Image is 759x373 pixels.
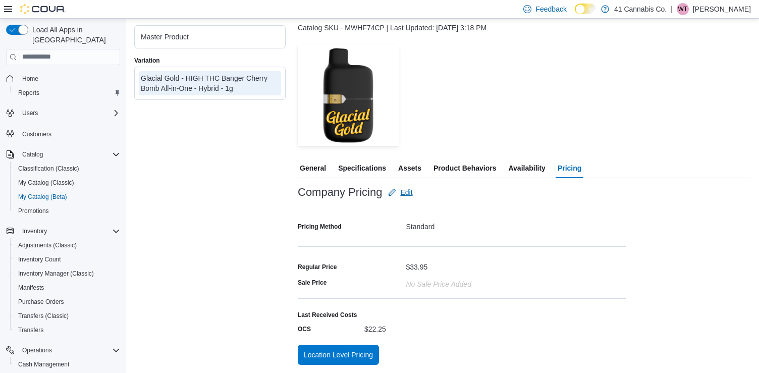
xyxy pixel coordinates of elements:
[18,241,77,249] span: Adjustments (Classic)
[14,324,120,336] span: Transfers
[14,282,48,294] a: Manifests
[22,75,38,83] span: Home
[10,281,124,295] button: Manifests
[14,310,120,322] span: Transfers (Classic)
[300,158,326,178] span: General
[2,71,124,86] button: Home
[298,325,311,333] label: OCS
[134,57,160,65] label: Variation
[398,158,421,178] span: Assets
[18,344,120,356] span: Operations
[10,204,124,218] button: Promotions
[14,205,120,217] span: Promotions
[22,150,43,158] span: Catalog
[10,252,124,267] button: Inventory Count
[10,323,124,337] button: Transfers
[14,163,83,175] a: Classification (Classic)
[10,357,124,371] button: Cash Management
[614,3,667,15] p: 41 Cannabis Co.
[14,205,53,217] a: Promotions
[298,279,327,287] label: Sale Price
[2,224,124,238] button: Inventory
[298,345,379,365] button: Location Level Pricing
[18,298,64,306] span: Purchase Orders
[18,107,120,119] span: Users
[678,3,688,15] span: WT
[298,186,382,198] h3: Company Pricing
[14,177,78,189] a: My Catalog (Classic)
[10,176,124,190] button: My Catalog (Classic)
[18,312,69,320] span: Transfers (Classic)
[18,107,42,119] button: Users
[22,109,38,117] span: Users
[14,191,120,203] span: My Catalog (Beta)
[14,239,120,251] span: Adjustments (Classic)
[22,346,52,354] span: Operations
[10,309,124,323] button: Transfers (Classic)
[400,187,412,197] span: Edit
[10,238,124,252] button: Adjustments (Classic)
[406,276,471,288] div: No Sale Price added
[22,130,51,138] span: Customers
[508,158,545,178] span: Availability
[14,87,120,99] span: Reports
[18,326,43,334] span: Transfers
[14,268,98,280] a: Inventory Manager (Classic)
[18,148,47,161] button: Catalog
[298,263,337,271] div: Regular Price
[14,253,65,265] a: Inventory Count
[433,158,496,178] span: Product Behaviors
[2,106,124,120] button: Users
[18,179,74,187] span: My Catalog (Classic)
[14,177,120,189] span: My Catalog (Classic)
[14,296,68,308] a: Purchase Orders
[18,255,61,263] span: Inventory Count
[406,259,428,271] div: $33.95
[18,165,79,173] span: Classification (Classic)
[298,23,751,33] div: Catalog SKU - MWHF74CP | Last Updated: [DATE] 3:18 PM
[338,158,386,178] span: Specifications
[18,284,44,292] span: Manifests
[14,87,43,99] a: Reports
[22,227,47,235] span: Inventory
[18,360,69,368] span: Cash Management
[14,324,47,336] a: Transfers
[18,73,42,85] a: Home
[298,223,342,231] label: Pricing Method
[384,182,416,202] button: Edit
[14,239,81,251] a: Adjustments (Classic)
[14,282,120,294] span: Manifests
[10,267,124,281] button: Inventory Manager (Classic)
[406,219,626,231] div: Standard
[2,147,124,162] button: Catalog
[677,3,689,15] div: Wendy Thompson
[18,225,51,237] button: Inventory
[18,72,120,85] span: Home
[14,358,120,370] span: Cash Management
[14,163,120,175] span: Classification (Classic)
[14,310,73,322] a: Transfers (Classic)
[18,207,49,215] span: Promotions
[28,25,120,45] span: Load All Apps in [GEOGRAPHIC_DATA]
[18,127,120,140] span: Customers
[364,321,500,333] div: $22.25
[18,89,39,97] span: Reports
[10,295,124,309] button: Purchase Orders
[575,4,596,14] input: Dark Mode
[18,148,120,161] span: Catalog
[693,3,751,15] p: [PERSON_NAME]
[18,128,56,140] a: Customers
[18,270,94,278] span: Inventory Manager (Classic)
[18,225,120,237] span: Inventory
[10,190,124,204] button: My Catalog (Beta)
[298,311,357,319] label: Last Received Costs
[671,3,673,15] p: |
[14,268,120,280] span: Inventory Manager (Classic)
[298,45,399,146] img: Image for Glacial Gold - HIGH THC Banger Cherry Bomb All-in-One - Hybrid - 1g
[10,162,124,176] button: Classification (Classic)
[535,4,566,14] span: Feedback
[141,32,279,42] div: Master Product
[18,193,67,201] span: My Catalog (Beta)
[14,358,73,370] a: Cash Management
